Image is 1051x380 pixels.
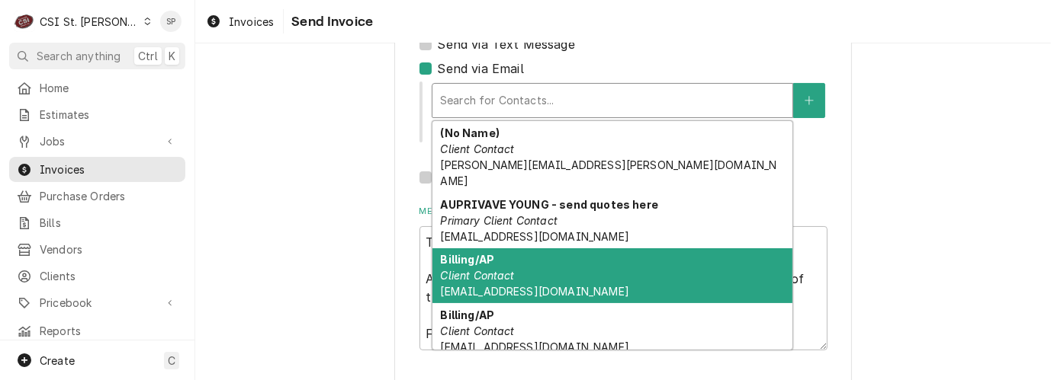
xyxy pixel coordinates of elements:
span: Invoices [40,161,178,177]
label: Message to Client [419,206,828,218]
span: K [169,48,175,64]
em: Client Contact [440,324,514,337]
a: Invoices [200,9,280,34]
span: C [168,353,175,369]
strong: Billing/AP [440,253,494,266]
span: Home [40,80,178,96]
em: Client Contact [440,269,514,282]
span: Estimates [40,107,178,123]
span: Create [40,354,75,367]
span: Invoices [229,14,274,30]
button: Create New Contact [793,83,825,118]
a: Vendors [9,237,185,262]
span: Search anything [37,48,121,64]
span: Clients [40,268,178,284]
a: Clients [9,263,185,289]
span: Send Invoice [287,11,373,32]
strong: (No Name) [440,126,499,139]
span: Vendors [40,241,178,257]
div: Message to Client [419,206,828,350]
textarea: Thank you for your business! Attached is your invoice, which includes a detailed summary of the w... [419,226,828,350]
a: Bills [9,210,185,235]
button: Search anythingCtrlK [9,43,185,69]
svg: Create New Contact [805,95,814,106]
span: [PERSON_NAME][EMAIL_ADDRESS][PERSON_NAME][DOMAIN_NAME] [440,158,776,187]
label: Send via Email [438,59,524,78]
a: Invoices [9,157,185,182]
span: Ctrl [138,48,158,64]
a: Estimates [9,102,185,127]
span: Jobs [40,133,155,149]
div: CSI St. [PERSON_NAME] [40,14,139,30]
div: Shelley Politte's Avatar [160,11,182,32]
a: Reports [9,318,185,343]
em: Client Contact [440,142,514,155]
span: Bills [40,215,178,231]
div: SP [160,11,182,32]
span: Purchase Orders [40,188,178,204]
label: Send via Text Message [438,35,575,53]
a: Go to Jobs [9,129,185,154]
div: Delivery Methods [419,14,828,187]
div: CSI St. Louis's Avatar [14,11,35,32]
a: Home [9,75,185,101]
a: Go to Pricebook [9,290,185,315]
span: [EMAIL_ADDRESS][DOMAIN_NAME] [440,230,628,243]
div: C [14,11,35,32]
em: Primary Client Contact [440,214,558,227]
a: Purchase Orders [9,184,185,209]
span: Reports [40,323,178,339]
span: [EMAIL_ADDRESS][DOMAIN_NAME] [440,340,628,353]
strong: Billing/AP [440,308,494,321]
strong: AUPRIVAVE YOUNG - send quotes here [440,198,657,211]
span: Pricebook [40,295,155,311]
span: [EMAIL_ADDRESS][DOMAIN_NAME] [440,285,628,298]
